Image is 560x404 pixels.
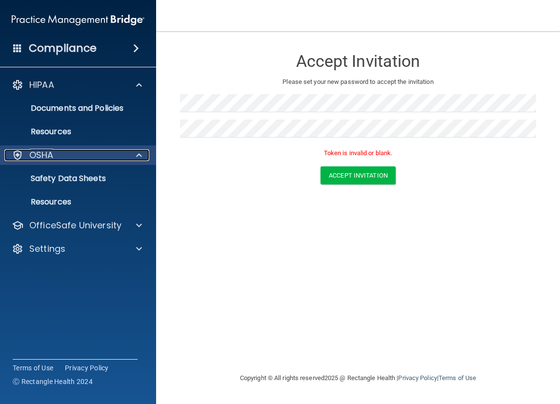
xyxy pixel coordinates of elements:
[29,220,121,231] p: OfficeSafe University
[391,335,548,374] iframe: Drift Widget Chat Controller
[6,103,140,113] p: Documents and Policies
[12,149,142,161] a: OSHA
[6,174,140,183] p: Safety Data Sheets
[29,41,97,55] h4: Compliance
[439,374,476,382] a: Terms of Use
[6,197,140,207] p: Resources
[12,243,142,255] a: Settings
[29,243,65,255] p: Settings
[12,220,142,231] a: OfficeSafe University
[398,374,437,382] a: Privacy Policy
[12,79,142,91] a: HIPAA
[13,363,53,373] a: Terms of Use
[29,149,54,161] p: OSHA
[12,10,144,30] img: PMB logo
[13,377,93,386] span: Ⓒ Rectangle Health 2024
[180,52,536,70] h3: Accept Invitation
[65,363,109,373] a: Privacy Policy
[320,166,396,184] button: Accept Invitation
[180,147,536,159] p: Token is invalid or blank.
[29,79,54,91] p: HIPAA
[6,127,140,137] p: Resources
[180,363,536,394] div: Copyright © All rights reserved 2025 @ Rectangle Health | |
[187,76,529,88] p: Please set your new password to accept the invitation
